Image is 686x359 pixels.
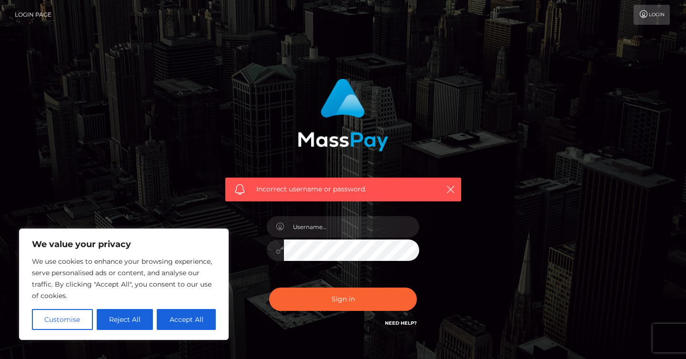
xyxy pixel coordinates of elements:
a: Need Help? [385,320,417,326]
span: Incorrect username or password. [256,184,430,194]
button: Customise [32,309,93,330]
button: Accept All [157,309,216,330]
a: Login [634,5,670,25]
a: Login Page [15,5,51,25]
img: MassPay Login [298,79,388,151]
button: Reject All [97,309,153,330]
p: We value your privacy [32,239,216,250]
p: We use cookies to enhance your browsing experience, serve personalised ads or content, and analys... [32,256,216,301]
button: Sign in [269,288,417,311]
div: We value your privacy [19,229,229,340]
input: Username... [284,216,419,238]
